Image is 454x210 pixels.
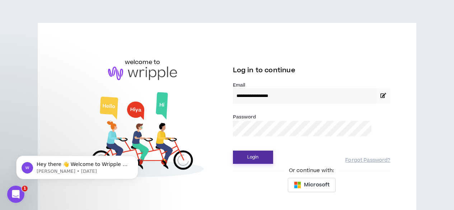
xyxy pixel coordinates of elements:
[233,114,256,120] label: Password
[304,181,329,189] span: Microsoft
[233,151,273,164] button: Login
[345,157,390,164] a: Forgot Password?
[7,186,24,203] iframe: Intercom live chat
[108,67,177,80] img: logo-brand.png
[64,87,221,185] img: Welcome to Wripple
[5,141,149,191] iframe: Intercom notifications message
[284,167,339,175] span: Or continue with:
[233,82,390,88] label: Email
[233,66,295,75] span: Log in to continue
[22,186,28,191] span: 1
[288,178,336,192] button: Microsoft
[125,58,160,67] h6: welcome to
